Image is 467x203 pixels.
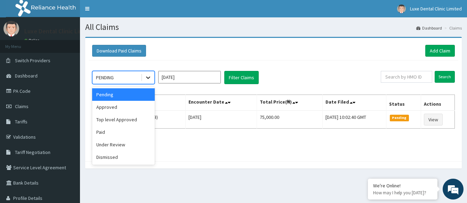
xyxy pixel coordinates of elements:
[257,95,322,111] th: Total Price(₦)
[443,25,462,31] li: Claims
[323,111,386,129] td: [DATE] 10:02:40 GMT
[257,111,322,129] td: 75,000.00
[390,115,409,121] span: Pending
[386,95,421,111] th: Status
[92,126,155,138] div: Paid
[186,111,257,129] td: [DATE]
[15,119,27,125] span: Tariffs
[397,5,406,13] img: User Image
[186,95,257,111] th: Encounter Date
[85,23,462,32] h1: All Claims
[3,21,19,36] img: User Image
[92,138,155,151] div: Under Review
[15,57,50,64] span: Switch Providers
[92,113,155,126] div: Top level Approved
[92,45,146,57] button: Download Paid Claims
[92,88,155,101] div: Pending
[373,182,432,189] div: We're Online!
[424,114,443,125] a: View
[15,103,29,109] span: Claims
[24,28,95,34] p: Luxe Dental Clinic Limited
[15,73,38,79] span: Dashboard
[381,71,432,83] input: Search by HMO ID
[15,149,50,155] span: Tariff Negotiation
[92,151,155,163] div: Dismissed
[24,38,41,43] a: Online
[158,71,221,83] input: Select Month and Year
[323,95,386,111] th: Date Filed
[224,71,259,84] button: Filter Claims
[92,101,155,113] div: Approved
[421,95,455,111] th: Actions
[410,6,462,12] span: Luxe Dental Clinic Limited
[435,71,455,83] input: Search
[373,190,432,196] p: How may I help you today?
[416,25,442,31] a: Dashboard
[96,74,114,81] div: PENDING
[425,45,455,57] a: Add Claim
